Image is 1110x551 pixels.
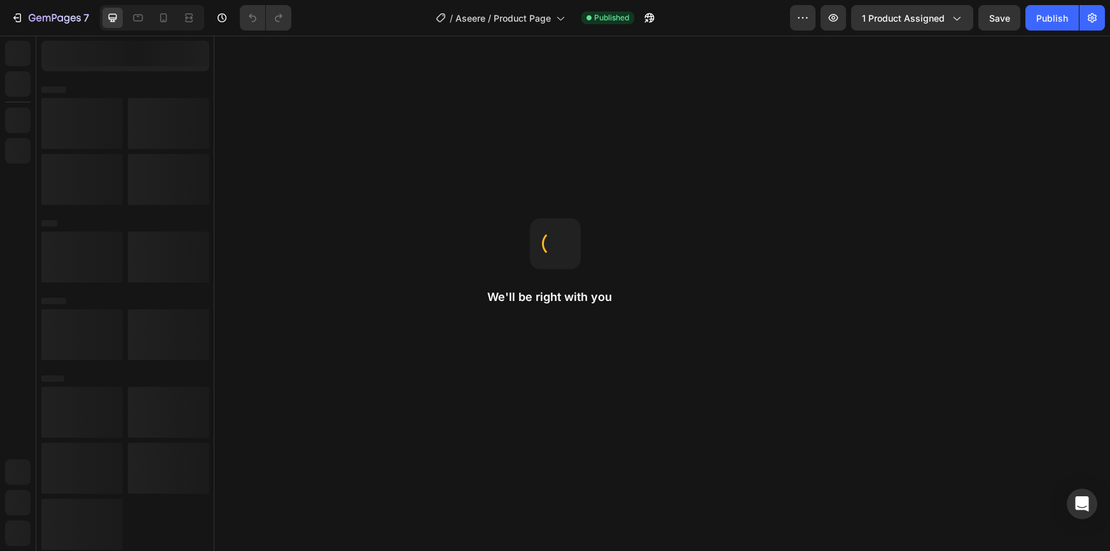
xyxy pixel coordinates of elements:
div: Undo/Redo [240,5,291,31]
h2: We'll be right with you [487,289,623,305]
button: 1 product assigned [851,5,973,31]
span: Aseere / Product Page [455,11,551,25]
span: Published [594,12,629,24]
button: Save [978,5,1020,31]
span: Save [989,13,1010,24]
div: Open Intercom Messenger [1067,489,1097,519]
p: 7 [83,10,89,25]
button: Publish [1025,5,1079,31]
button: 7 [5,5,95,31]
span: / [450,11,453,25]
div: Publish [1036,11,1068,25]
span: 1 product assigned [862,11,945,25]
